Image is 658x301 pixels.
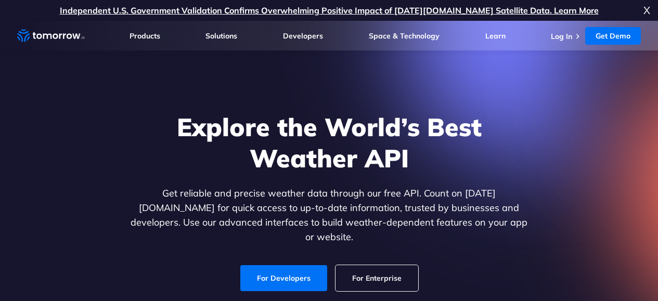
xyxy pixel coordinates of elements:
[17,28,85,44] a: Home link
[283,31,323,41] a: Developers
[485,31,506,41] a: Learn
[60,5,599,16] a: Independent U.S. Government Validation Confirms Overwhelming Positive Impact of [DATE][DOMAIN_NAM...
[369,31,440,41] a: Space & Technology
[240,265,327,291] a: For Developers
[128,111,530,174] h1: Explore the World’s Best Weather API
[128,186,530,244] p: Get reliable and precise weather data through our free API. Count on [DATE][DOMAIN_NAME] for quic...
[130,31,160,41] a: Products
[551,32,572,41] a: Log In
[336,265,418,291] a: For Enterprise
[585,27,641,45] a: Get Demo
[205,31,237,41] a: Solutions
